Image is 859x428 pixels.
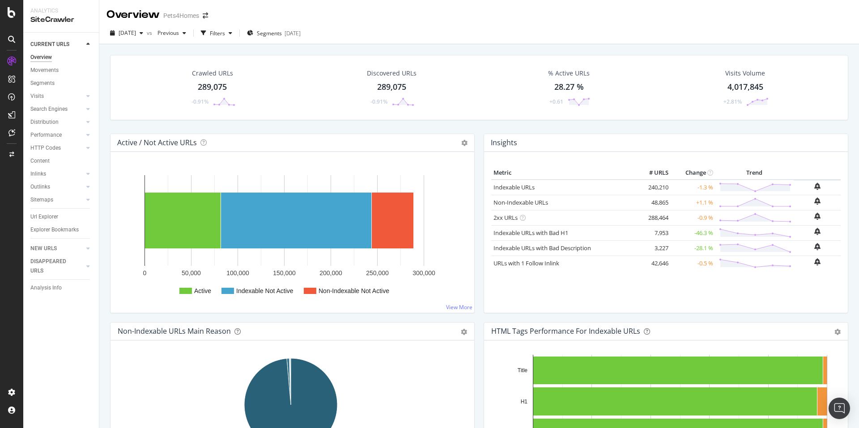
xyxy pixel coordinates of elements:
i: Options [461,140,468,146]
th: Change [671,166,715,180]
div: [DATE] [285,29,301,37]
td: 288,464 [635,210,671,225]
div: -0.91% [370,98,387,105]
div: Url Explorer [30,212,58,222]
div: Explorer Bookmarks [30,225,79,235]
div: arrow-right-arrow-left [203,13,208,19]
text: 50,000 [182,269,201,277]
div: HTML Tags Performance for Indexable URLs [491,327,640,336]
td: -1.3 % [671,180,715,195]
a: Indexable URLs with Bad H1 [493,229,568,237]
text: 300,000 [412,269,435,277]
div: bell-plus [814,243,821,250]
text: 200,000 [319,269,342,277]
span: 2025 Aug. 17th [119,29,136,37]
a: Indexable URLs [493,183,535,191]
div: bell-plus [814,197,821,205]
button: Previous [154,26,190,40]
a: Inlinks [30,169,84,179]
div: Content [30,156,50,166]
svg: A chart. [118,166,467,306]
div: +2.81% [723,98,742,105]
td: -46.3 % [671,225,715,240]
td: 48,865 [635,195,671,210]
div: +0.61 [549,98,563,105]
a: Explorer Bookmarks [30,225,93,235]
div: gear [461,329,467,335]
th: Trend [715,166,794,180]
a: Indexable URLs with Bad Description [493,244,591,252]
th: # URLS [635,166,671,180]
div: Sitemaps [30,195,53,205]
td: -0.9 % [671,210,715,225]
div: 28.27 % [554,81,584,93]
div: Discovered URLs [367,69,417,78]
div: SiteCrawler [30,15,92,25]
a: Content [30,156,93,166]
button: [DATE] [106,26,147,40]
div: Segments [30,79,55,88]
div: gear [834,329,841,335]
div: Pets4Homes [163,11,199,20]
div: bell-plus [814,258,821,265]
a: URLs with 1 Follow Inlink [493,259,559,267]
a: Url Explorer [30,212,93,222]
td: 240,210 [635,180,671,195]
a: Search Engines [30,105,84,114]
span: vs [147,29,154,37]
div: Visits [30,92,44,101]
h4: Insights [491,137,517,149]
span: Segments [257,29,282,37]
a: Outlinks [30,182,84,192]
text: 100,000 [226,269,249,277]
div: bell-plus [814,183,821,190]
div: DISAPPEARED URLS [30,257,76,276]
text: Indexable Not Active [236,287,293,294]
div: Search Engines [30,105,68,114]
a: Overview [30,53,93,62]
a: HTTP Codes [30,143,84,153]
a: Non-Indexable URLs [493,198,548,206]
a: View More [446,303,472,311]
button: Segments[DATE] [243,26,304,40]
div: Distribution [30,117,59,127]
button: Filters [197,26,236,40]
div: 289,075 [198,81,227,93]
div: Crawled URLs [192,69,233,78]
div: bell-plus [814,228,821,235]
div: Visits Volume [725,69,765,78]
div: bell-plus [814,213,821,220]
div: Inlinks [30,169,46,179]
text: Non-Indexable Not Active [319,287,389,294]
span: Previous [154,29,179,37]
a: Visits [30,92,84,101]
td: 42,646 [635,256,671,271]
div: % Active URLs [548,69,590,78]
text: Title [518,367,528,373]
a: CURRENT URLS [30,40,84,49]
a: Performance [30,130,84,140]
text: 150,000 [273,269,296,277]
a: Sitemaps [30,195,84,205]
text: 0 [143,269,147,277]
div: 289,075 [377,81,406,93]
td: -0.5 % [671,256,715,271]
a: DISAPPEARED URLS [30,257,84,276]
div: Analysis Info [30,283,62,293]
td: -28.1 % [671,240,715,256]
text: Active [194,287,211,294]
text: H1 [521,399,528,405]
td: +1.1 % [671,195,715,210]
a: NEW URLS [30,244,84,253]
a: Movements [30,66,93,75]
div: -0.91% [191,98,208,105]
div: HTTP Codes [30,143,61,153]
text: 250,000 [366,269,389,277]
div: CURRENT URLS [30,40,69,49]
td: 3,227 [635,240,671,256]
div: Filters [210,29,225,37]
a: 2xx URLs [493,214,518,222]
a: Distribution [30,117,84,127]
div: 4,017,845 [727,81,763,93]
